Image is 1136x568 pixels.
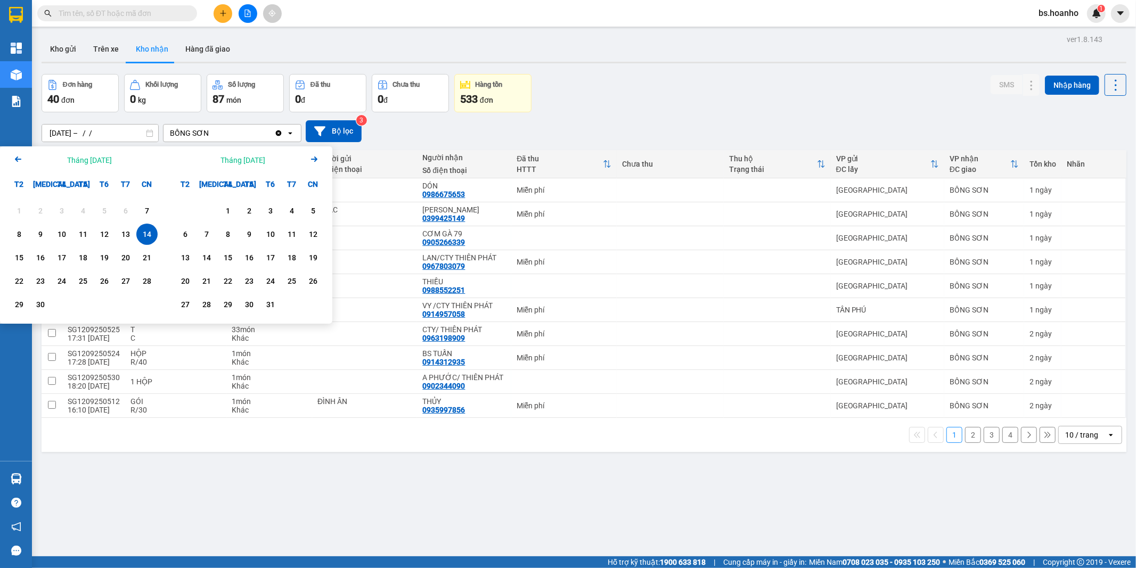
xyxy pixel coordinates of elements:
div: 26 [97,275,112,287]
div: Miễn phí [517,186,611,194]
div: Tồn kho [1029,160,1056,168]
button: aim [263,4,282,23]
div: Chưa thu [622,160,718,168]
div: [MEDICAL_DATA] [196,174,217,195]
div: T5 [72,174,94,195]
div: Choose Thứ Bảy, tháng 09 27 2025. It's available. [115,270,136,292]
div: 1 [1029,282,1056,290]
span: bs.hoanho [1030,6,1087,20]
svg: Arrow Left [12,153,24,166]
span: plus [219,10,227,17]
div: 15 [220,251,235,264]
div: Choose Chủ Nhật, tháng 09 7 2025. It's available. [136,200,158,221]
div: 17:28 [DATE] [68,358,120,366]
div: 13 [178,251,193,264]
div: 0986675653 [422,190,465,199]
button: Khối lượng0kg [124,74,201,112]
div: Choose Thứ Hai, tháng 09 8 2025. It's available. [9,224,30,245]
div: 21 [199,275,214,287]
div: Choose Thứ Năm, tháng 10 30 2025. It's available. [239,294,260,315]
div: Choose Thứ Bảy, tháng 10 25 2025. It's available. [281,270,303,292]
div: BỒNG SƠN [950,306,1019,314]
div: Choose Chủ Nhật, tháng 10 19 2025. It's available. [303,247,324,268]
div: Choose Thứ Sáu, tháng 09 19 2025. It's available. [94,247,115,268]
div: R/40 [130,358,221,366]
div: Choose Chủ Nhật, tháng 10 12 2025. It's available. [303,224,324,245]
span: đ [301,96,305,104]
div: Miễn phí [517,210,611,218]
div: 2 [242,204,257,217]
button: Previous month. [12,153,24,167]
input: Select a date range. [42,125,158,142]
div: 2 [33,204,48,217]
div: BỒNG SƠN [170,128,209,138]
div: 1 [1029,234,1056,242]
div: Miễn phí [517,330,611,338]
div: 3 [263,204,278,217]
span: đơn [480,96,493,104]
div: 0399425149 [422,214,465,223]
div: BỒNG SƠN [950,234,1019,242]
div: THIỀU [422,277,506,286]
img: solution-icon [11,96,22,107]
div: 7 [199,228,214,241]
div: Choose Thứ Sáu, tháng 10 24 2025. It's available. [260,270,281,292]
span: caret-down [1116,9,1125,18]
div: 26 [306,275,321,287]
div: 20 [118,251,133,264]
div: 16 [33,251,48,264]
div: 0988552251 [422,286,465,294]
div: TÂN PHÚ [836,306,939,314]
button: Đơn hàng40đơn [42,74,119,112]
div: 28 [199,298,214,311]
div: Choose Thứ Sáu, tháng 10 3 2025. It's available. [260,200,281,221]
div: 14 [199,251,214,264]
div: 11 [284,228,299,241]
div: 14 [140,228,154,241]
span: aim [268,10,276,17]
div: 0967803079 [422,262,465,270]
div: [GEOGRAPHIC_DATA] [836,282,939,290]
div: Choose Thứ Ba, tháng 09 23 2025. It's available. [30,270,51,292]
span: món [226,96,241,104]
div: 8 [220,228,235,241]
div: 17 [263,251,278,264]
sup: 1 [1098,5,1105,12]
div: Choose Thứ Hai, tháng 09 15 2025. It's available. [9,247,30,268]
span: 1 [1099,5,1103,12]
div: 24 [54,275,69,287]
div: BỒNG SƠN [950,330,1019,338]
button: 1 [946,427,962,443]
div: Choose Thứ Tư, tháng 09 10 2025. It's available. [51,224,72,245]
div: 25 [76,275,91,287]
div: Choose Thứ Năm, tháng 10 23 2025. It's available. [239,270,260,292]
button: file-add [239,4,257,23]
div: Choose Thứ Sáu, tháng 10 31 2025. It's available. [260,294,281,315]
div: 10 [54,228,69,241]
div: [GEOGRAPHIC_DATA] [836,330,939,338]
div: Số điện thoại [422,166,506,175]
div: HỘP [130,349,221,358]
div: Choose Chủ Nhật, tháng 09 28 2025. It's available. [136,270,158,292]
button: Next month. [308,153,321,167]
div: 2 [1029,353,1056,362]
div: T7 [281,174,303,195]
div: VP nhận [950,154,1010,163]
div: 1 [220,204,235,217]
div: T [130,325,221,334]
div: 19 [97,251,112,264]
div: Choose Thứ Hai, tháng 09 29 2025. It's available. [9,294,30,315]
div: Choose Thứ Bảy, tháng 09 13 2025. It's available. [115,224,136,245]
div: 1 [1029,186,1056,194]
span: 533 [460,93,478,105]
div: Not available. Thứ Hai, tháng 09 1 2025. [9,200,30,221]
div: 22 [220,275,235,287]
div: 10 / trang [1065,430,1098,440]
div: Choose Thứ Năm, tháng 09 11 2025. It's available. [72,224,94,245]
div: 0914312935 [422,358,465,366]
div: VY /CTY THIÊN PHÁT [422,301,506,310]
div: 5 [97,204,112,217]
div: Đơn hàng [63,81,92,88]
div: 0963198909 [422,334,465,342]
div: Choose Thứ Tư, tháng 10 29 2025. It's available. [217,294,239,315]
